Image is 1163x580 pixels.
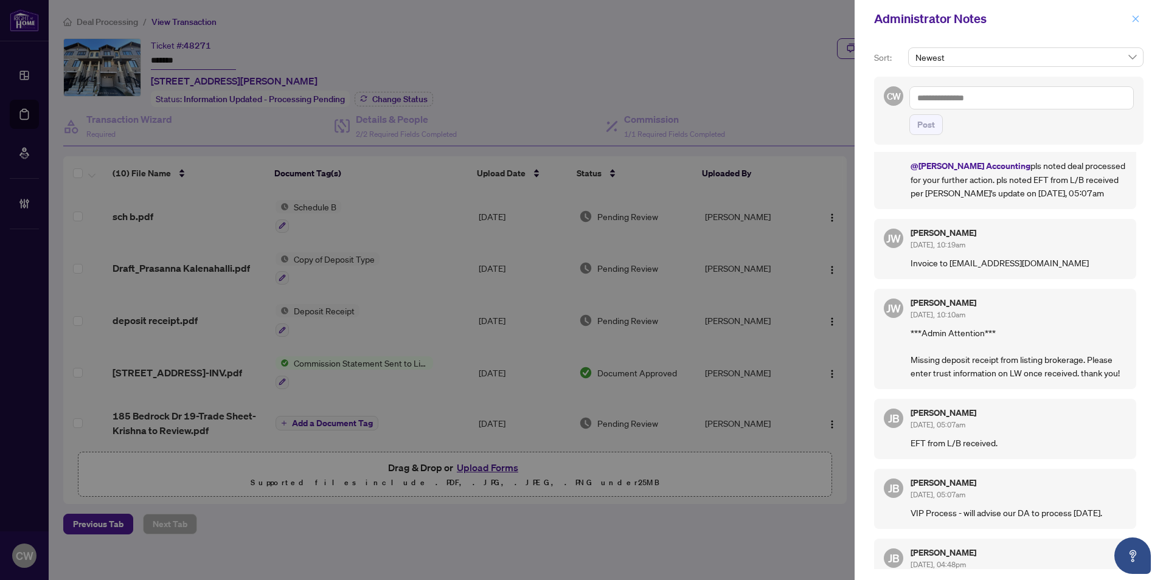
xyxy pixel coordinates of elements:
p: VIP Process - will advise our DA to process [DATE]. [911,506,1127,519]
p: pls noted deal processed for your further action. pls noted EFT from L/B received per [PERSON_NAM... [911,159,1127,199]
h5: [PERSON_NAME] [911,299,1127,307]
p: Invoice to [EMAIL_ADDRESS][DOMAIN_NAME] [911,256,1127,269]
h5: [PERSON_NAME] [911,229,1127,237]
p: Sort: [874,51,903,64]
span: CW [886,89,901,103]
div: Administrator Notes [874,10,1128,28]
span: close [1131,15,1140,23]
button: Post [909,114,943,135]
p: EFT from L/B received. [911,436,1127,449]
span: [DATE], 10:19am [911,240,965,249]
span: [DATE], 05:07am [911,490,965,499]
h5: [PERSON_NAME] [911,409,1127,417]
span: [DATE], 10:10am [911,310,965,319]
h5: [PERSON_NAME] [911,548,1127,557]
span: JB [888,480,900,497]
span: [DATE], 04:48pm [911,560,966,569]
span: [DATE], 05:07am [911,420,965,429]
h5: [PERSON_NAME] [911,478,1127,487]
span: Newest [915,48,1136,66]
span: JB [888,410,900,427]
span: JB [888,550,900,567]
span: @[PERSON_NAME] Accounting [911,160,1030,171]
span: JW [886,300,901,317]
span: JW [886,230,901,247]
button: Open asap [1114,537,1151,574]
p: ***Admin Attention*** Missing deposit receipt from listing brokerage. Please enter trust informat... [911,326,1127,379]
